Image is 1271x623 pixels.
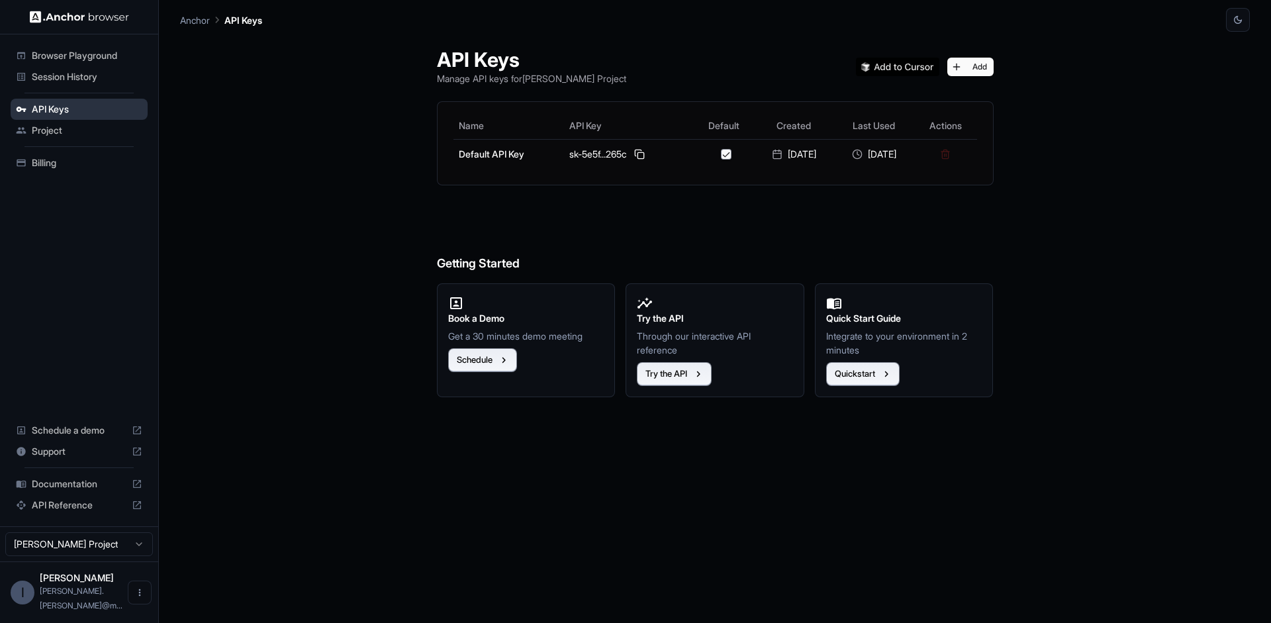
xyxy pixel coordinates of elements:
span: API Reference [32,499,126,512]
span: Documentation [32,477,126,491]
h6: Getting Started [437,201,994,273]
span: Billing [32,156,142,169]
div: Support [11,441,148,462]
div: API Reference [11,495,148,516]
div: Billing [11,152,148,173]
div: sk-5e5f...265c [569,146,688,162]
th: Created [754,113,834,139]
p: API Keys [224,13,262,27]
span: Project [32,124,142,137]
th: Name [453,113,565,139]
p: Manage API keys for [PERSON_NAME] Project [437,72,626,85]
h2: Try the API [637,311,793,326]
button: Schedule [448,348,517,372]
button: Quickstart [826,362,900,386]
button: Try the API [637,362,712,386]
div: Browser Playground [11,45,148,66]
span: Browser Playground [32,49,142,62]
div: API Keys [11,99,148,120]
span: Session History [32,70,142,83]
span: Support [32,445,126,458]
h1: API Keys [437,48,626,72]
p: Integrate to your environment in 2 minutes [826,329,982,357]
p: Anchor [180,13,210,27]
th: API Key [564,113,693,139]
h2: Book a Demo [448,311,604,326]
th: Actions [914,113,977,139]
div: Schedule a demo [11,420,148,441]
div: [DATE] [839,148,909,161]
button: Copy API key [632,146,647,162]
span: Ivan Sanchez [40,572,114,583]
h2: Quick Start Guide [826,311,982,326]
button: Add [947,58,994,76]
div: Session History [11,66,148,87]
th: Default [693,113,754,139]
span: ivan.sanchez@medtrainer.com [40,586,122,610]
div: [DATE] [759,148,829,161]
nav: breadcrumb [180,13,262,27]
td: Default API Key [453,139,565,169]
span: Schedule a demo [32,424,126,437]
th: Last Used [834,113,914,139]
span: API Keys [32,103,142,116]
p: Through our interactive API reference [637,329,793,357]
button: Open menu [128,581,152,604]
img: Add anchorbrowser MCP server to Cursor [856,58,939,76]
div: I [11,581,34,604]
div: Documentation [11,473,148,495]
div: Project [11,120,148,141]
p: Get a 30 minutes demo meeting [448,329,604,343]
img: Anchor Logo [30,11,129,23]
